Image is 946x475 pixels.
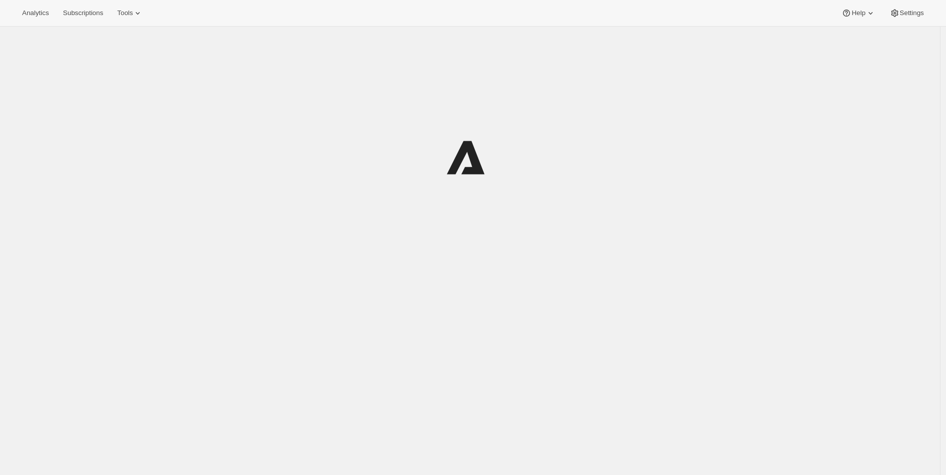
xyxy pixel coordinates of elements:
button: Settings [884,6,930,20]
button: Tools [111,6,149,20]
span: Subscriptions [63,9,103,17]
button: Subscriptions [57,6,109,20]
button: Analytics [16,6,55,20]
span: Tools [117,9,133,17]
span: Settings [900,9,924,17]
span: Help [852,9,865,17]
span: Analytics [22,9,49,17]
button: Help [835,6,881,20]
